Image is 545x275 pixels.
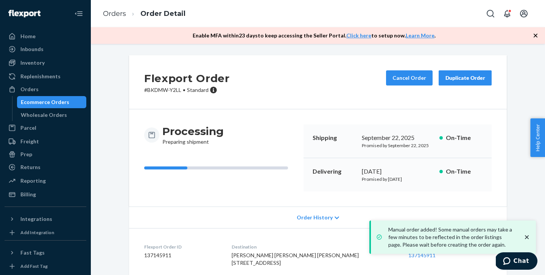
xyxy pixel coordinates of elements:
[17,96,87,108] a: Ecommerce Orders
[5,135,86,148] a: Freight
[144,252,220,259] dd: 137145911
[20,249,45,256] div: Fast Tags
[5,247,86,259] button: Fast Tags
[5,148,86,160] a: Prep
[20,229,54,236] div: Add Integration
[446,167,483,176] p: On-Time
[5,70,86,82] a: Replenishments
[20,191,36,198] div: Billing
[20,263,48,269] div: Add Fast Tag
[183,87,185,93] span: •
[5,57,86,69] a: Inventory
[20,33,36,40] div: Home
[362,134,433,142] div: September 22, 2025
[232,244,397,250] dt: Destination
[20,73,61,80] div: Replenishments
[446,134,483,142] p: On-Time
[144,86,230,94] p: # BKDMW-Y2LL
[483,6,498,21] button: Open Search Box
[530,118,545,157] button: Help Center
[20,163,40,171] div: Returns
[5,83,86,95] a: Orders
[362,167,433,176] div: [DATE]
[5,175,86,187] a: Reporting
[5,213,86,225] button: Integrations
[17,109,87,121] a: Wholesale Orders
[5,43,86,55] a: Inbounds
[362,142,433,149] p: Promised by September 22, 2025
[20,177,46,185] div: Reporting
[5,228,86,237] a: Add Integration
[516,6,531,21] button: Open account menu
[162,124,224,138] h3: Processing
[408,252,436,258] a: 137145911
[20,215,52,223] div: Integrations
[20,151,32,158] div: Prep
[439,70,492,85] button: Duplicate Order
[71,6,86,21] button: Close Navigation
[144,244,220,250] dt: Flexport Order ID
[445,74,485,82] div: Duplicate Order
[500,6,515,21] button: Open notifications
[140,9,185,18] a: Order Detail
[5,30,86,42] a: Home
[232,252,359,266] span: [PERSON_NAME] [PERSON_NAME] [PERSON_NAME] [STREET_ADDRESS]
[21,111,67,119] div: Wholesale Orders
[388,226,515,249] p: Manual order added! Some manual orders may take a few minutes to be reflected in the order listin...
[20,85,39,93] div: Orders
[346,32,371,39] a: Click here
[187,87,209,93] span: Standard
[8,10,40,17] img: Flexport logo
[496,252,537,271] iframe: Opens a widget where you can chat to one of our agents
[523,233,531,241] svg: close toast
[5,262,86,271] a: Add Fast Tag
[20,138,39,145] div: Freight
[297,214,333,221] span: Order History
[21,98,69,106] div: Ecommerce Orders
[5,161,86,173] a: Returns
[362,176,433,182] p: Promised by [DATE]
[5,122,86,134] a: Parcel
[20,59,45,67] div: Inventory
[144,70,230,86] h2: Flexport Order
[5,188,86,200] a: Billing
[313,134,356,142] p: Shipping
[162,124,224,146] div: Preparing shipment
[103,9,126,18] a: Orders
[313,167,356,176] p: Delivering
[20,124,36,132] div: Parcel
[193,32,436,39] p: Enable MFA within 23 days to keep accessing the Seller Portal. to setup now. .
[20,45,44,53] div: Inbounds
[386,70,433,85] button: Cancel Order
[97,3,192,25] ol: breadcrumbs
[406,32,434,39] a: Learn More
